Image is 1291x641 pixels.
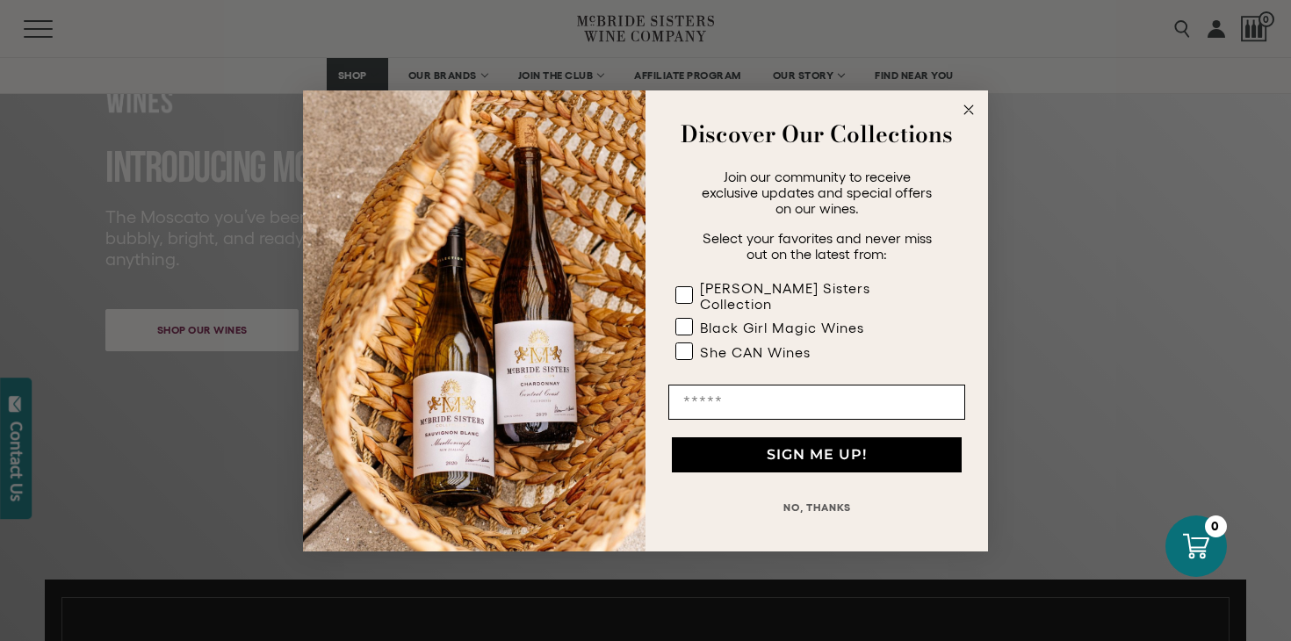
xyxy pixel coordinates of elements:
span: Join our community to receive exclusive updates and special offers on our wines. [702,169,932,216]
div: 0 [1205,515,1227,537]
div: She CAN Wines [700,344,811,360]
img: 42653730-7e35-4af7-a99d-12bf478283cf.jpeg [303,90,645,551]
button: Close dialog [958,99,979,120]
button: NO, THANKS [668,490,965,525]
div: Black Girl Magic Wines [700,320,864,335]
button: SIGN ME UP! [672,437,962,472]
strong: Discover Our Collections [681,117,953,151]
input: Email [668,385,965,420]
span: Select your favorites and never miss out on the latest from: [703,230,932,262]
div: [PERSON_NAME] Sisters Collection [700,280,930,312]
